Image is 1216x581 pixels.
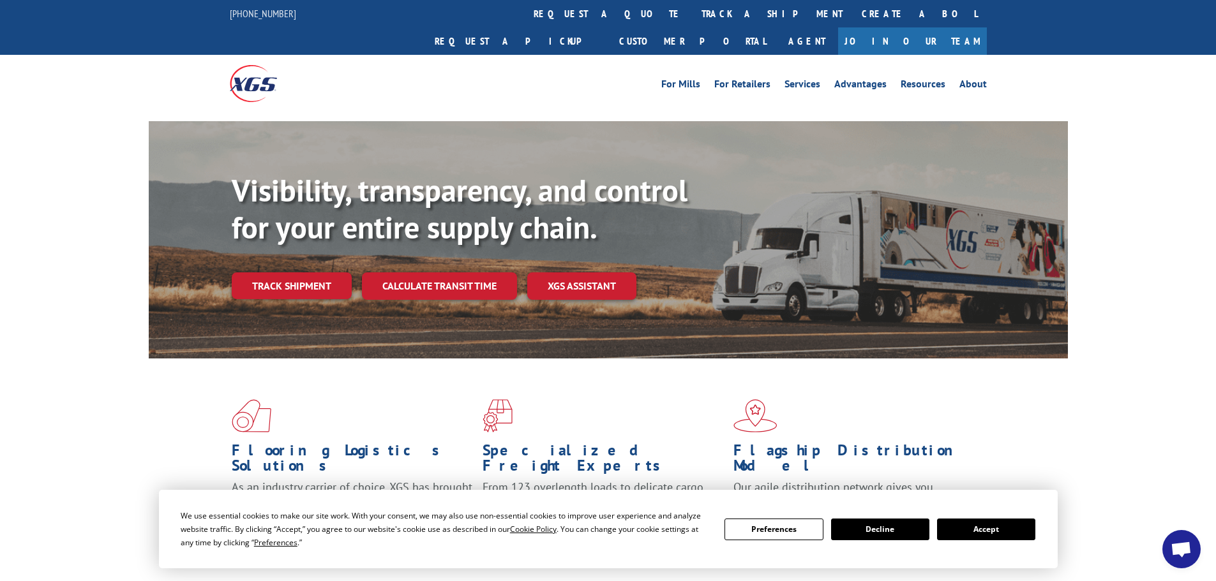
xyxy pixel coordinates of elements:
[733,399,777,432] img: xgs-icon-flagship-distribution-model-red
[733,480,968,510] span: Our agile distribution network gives you nationwide inventory management on demand.
[181,509,709,549] div: We use essential cookies to make our site work. With your consent, we may also use non-essential ...
[959,79,987,93] a: About
[661,79,700,93] a: For Mills
[362,272,517,300] a: Calculate transit time
[831,518,929,540] button: Decline
[232,480,472,525] span: As an industry carrier of choice, XGS has brought innovation and dedication to flooring logistics...
[724,518,823,540] button: Preferences
[937,518,1035,540] button: Accept
[159,490,1058,568] div: Cookie Consent Prompt
[230,7,296,20] a: [PHONE_NUMBER]
[425,27,610,55] a: Request a pickup
[838,27,987,55] a: Join Our Team
[254,537,297,548] span: Preferences
[733,443,975,480] h1: Flagship Distribution Model
[483,399,513,432] img: xgs-icon-focused-on-flooring-red
[714,79,770,93] a: For Retailers
[232,443,473,480] h1: Flooring Logistics Solutions
[232,170,687,247] b: Visibility, transparency, and control for your entire supply chain.
[483,443,724,480] h1: Specialized Freight Experts
[834,79,887,93] a: Advantages
[527,272,636,300] a: XGS ASSISTANT
[901,79,945,93] a: Resources
[510,524,557,534] span: Cookie Policy
[776,27,838,55] a: Agent
[1162,530,1201,568] a: Open chat
[784,79,820,93] a: Services
[232,399,271,432] img: xgs-icon-total-supply-chain-intelligence-red
[232,272,352,299] a: Track shipment
[483,480,724,536] p: From 123 overlength loads to delicate cargo, our experienced staff knows the best way to move you...
[610,27,776,55] a: Customer Portal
